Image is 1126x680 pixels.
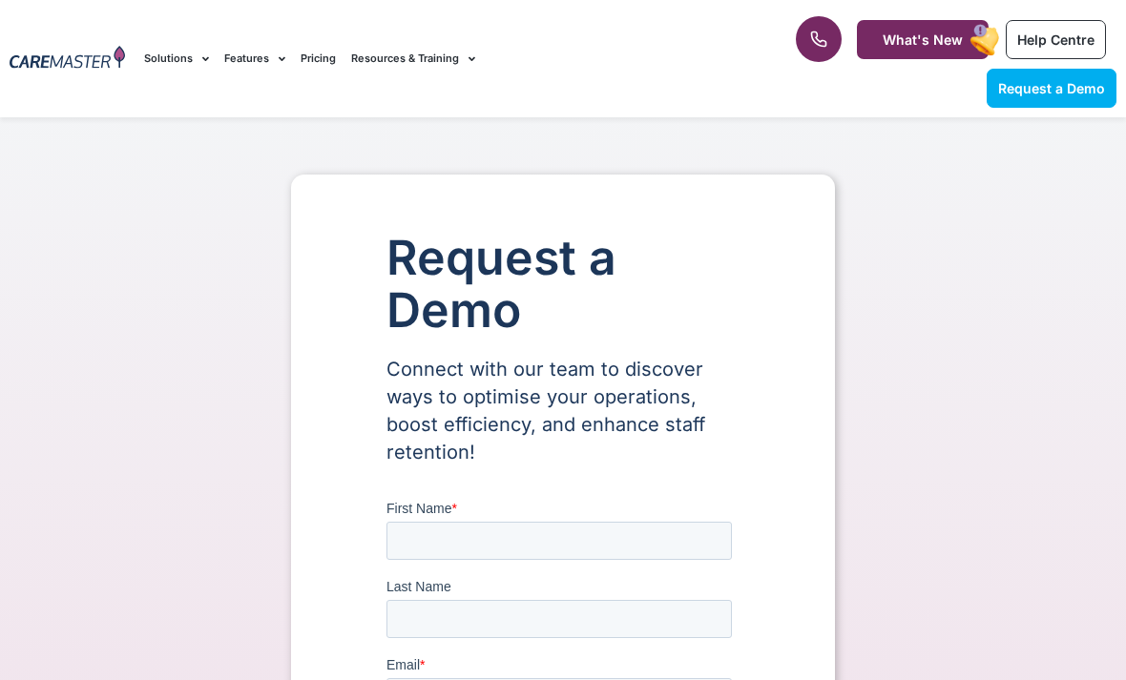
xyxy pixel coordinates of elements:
a: Request a Demo [987,69,1116,108]
span: Request a Demo [998,80,1105,96]
span: Help Centre [1017,31,1095,48]
a: Solutions [144,27,209,91]
h1: Request a Demo [386,232,740,337]
a: What's New [857,20,989,59]
a: Help Centre [1006,20,1106,59]
img: CareMaster Logo [10,46,125,72]
a: Resources & Training [351,27,475,91]
a: Pricing [301,27,336,91]
p: Connect with our team to discover ways to optimise your operations, boost efficiency, and enhance... [386,356,740,466]
span: What's New [883,31,963,48]
a: Features [224,27,285,91]
nav: Menu [144,27,719,91]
